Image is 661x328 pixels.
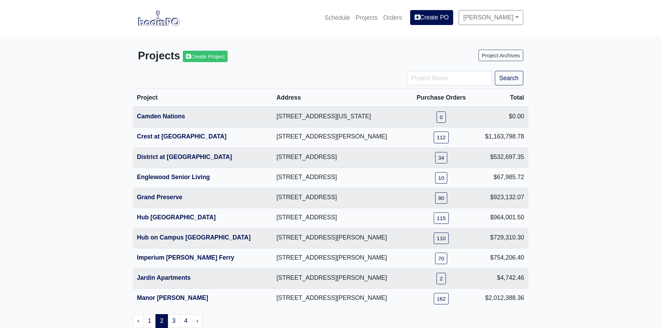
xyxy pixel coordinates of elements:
[272,168,408,188] td: [STREET_ADDRESS]
[137,294,208,301] a: Manor [PERSON_NAME]
[272,107,408,127] td: [STREET_ADDRESS][US_STATE]
[474,168,528,188] td: $67,985.72
[474,289,528,309] td: $2,012,388.36
[435,152,447,163] a: 34
[133,314,144,328] a: « Previous
[272,188,408,208] td: [STREET_ADDRESS]
[180,314,192,328] a: 4
[137,214,216,221] a: Hub [GEOGRAPHIC_DATA]
[137,133,227,140] a: Crest at [GEOGRAPHIC_DATA]
[137,113,185,120] a: Camden Nations
[474,249,528,269] td: $754,206.40
[138,10,180,26] img: boomPO
[434,132,449,143] a: 112
[435,253,447,264] a: 70
[137,153,232,160] a: District at [GEOGRAPHIC_DATA]
[474,89,528,107] th: Total
[272,208,408,228] td: [STREET_ADDRESS]
[137,174,210,180] a: Englewood Senior Living
[272,249,408,269] td: [STREET_ADDRESS][PERSON_NAME]
[272,89,408,107] th: Address
[434,293,449,304] a: 162
[272,269,408,289] td: [STREET_ADDRESS][PERSON_NAME]
[272,289,408,309] td: [STREET_ADDRESS][PERSON_NAME]
[474,148,528,168] td: $532,697.35
[322,10,353,25] a: Schedule
[380,10,405,25] a: Orders
[137,274,191,281] a: Jardin Apartments
[137,234,251,241] a: Hub on Campus [GEOGRAPHIC_DATA]
[183,51,228,62] a: Create Project
[474,269,528,289] td: $4,742.46
[168,314,180,328] a: 3
[192,314,203,328] a: Next »
[474,188,528,208] td: $923,132.07
[435,192,447,204] a: 90
[272,148,408,168] td: [STREET_ADDRESS]
[478,50,523,61] a: Project Archives
[407,71,492,85] input: Project Name
[474,127,528,148] td: $1,163,798.78
[137,194,183,201] a: Grand Preserve
[437,111,446,123] a: 0
[137,254,235,261] a: Imperium [PERSON_NAME] Ferry
[434,212,449,224] a: 115
[474,107,528,127] td: $0.00
[272,228,408,248] td: [STREET_ADDRESS][PERSON_NAME]
[133,89,272,107] th: Project
[353,10,381,25] a: Projects
[474,208,528,228] td: $964,001.50
[272,127,408,148] td: [STREET_ADDRESS][PERSON_NAME]
[434,233,449,244] a: 110
[437,273,446,284] a: 2
[495,71,523,85] button: Search
[138,50,325,62] h3: Projects
[155,314,168,328] span: 2
[143,314,156,328] a: 1
[435,172,447,184] a: 10
[408,89,474,107] th: Purchase Orders
[410,10,453,25] a: Create PO
[459,10,523,25] a: [PERSON_NAME]
[474,228,528,248] td: $729,310.30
